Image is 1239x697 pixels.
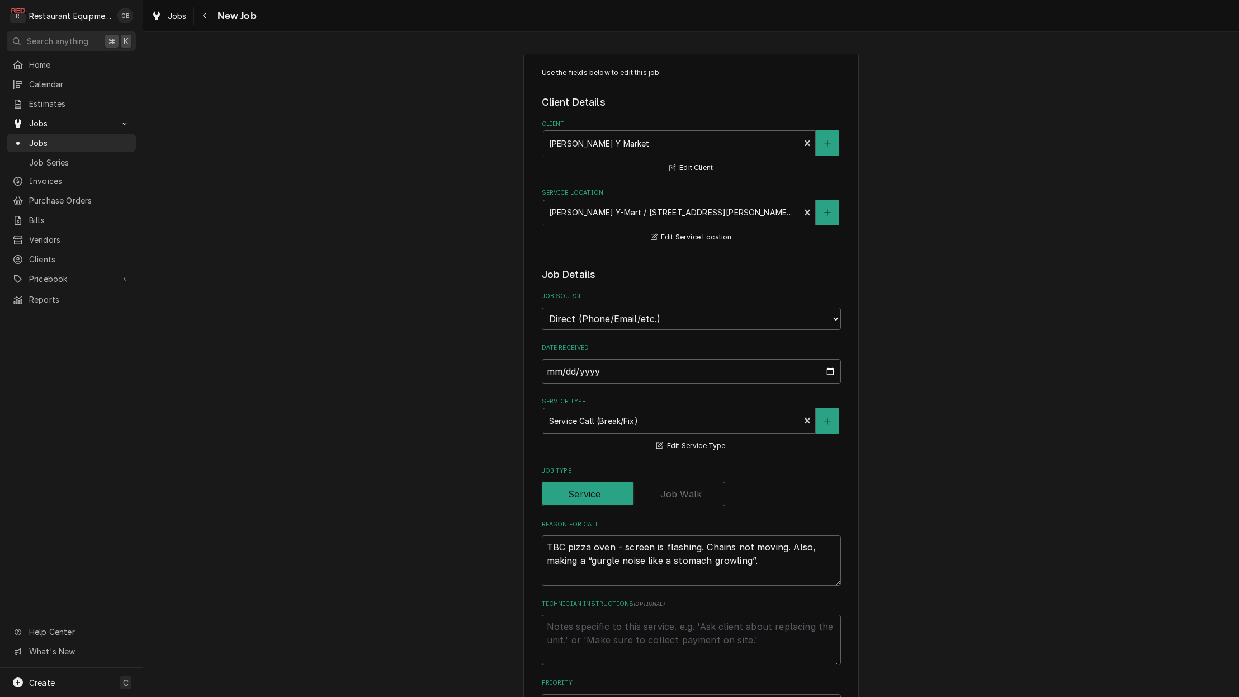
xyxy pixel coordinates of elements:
[542,359,841,384] input: yyyy-mm-dd
[7,250,136,269] a: Clients
[7,230,136,249] a: Vendors
[117,8,133,23] div: Gary Beaver's Avatar
[29,273,114,285] span: Pricebook
[542,520,841,529] label: Reason For Call
[27,35,88,47] span: Search anything
[816,408,839,434] button: Create New Service
[29,234,130,246] span: Vendors
[7,270,136,288] a: Go to Pricebook
[542,343,841,352] label: Date Received
[10,8,26,23] div: R
[7,623,136,641] a: Go to Help Center
[542,120,841,175] div: Client
[824,139,831,147] svg: Create New Client
[29,294,130,305] span: Reports
[542,600,841,609] label: Technician Instructions
[816,130,839,156] button: Create New Client
[542,343,841,383] div: Date Received
[542,120,841,129] label: Client
[542,520,841,586] div: Reason For Call
[146,7,191,25] a: Jobs
[542,467,841,475] label: Job Type
[29,59,130,70] span: Home
[542,292,841,301] label: Job Source
[108,35,116,47] span: ⌘
[29,253,130,265] span: Clients
[816,200,839,225] button: Create New Location
[29,646,129,657] span: What's New
[7,95,136,113] a: Estimates
[29,10,111,22] div: Restaurant Equipment Diagnostics
[542,267,841,282] legend: Job Details
[542,679,841,687] label: Priority
[7,55,136,74] a: Home
[633,601,665,607] span: ( optional )
[542,95,841,110] legend: Client Details
[542,535,841,586] textarea: TBC pizza oven - screen is flashing. Chains not moving. Also, making a “gurgle noise like a stoma...
[649,230,734,244] button: Edit Service Location
[117,8,133,23] div: GB
[542,467,841,506] div: Job Type
[542,189,841,197] label: Service Location
[542,292,841,329] div: Job Source
[542,600,841,665] div: Technician Instructions
[7,31,136,51] button: Search anything⌘K
[7,290,136,309] a: Reports
[824,417,831,425] svg: Create New Service
[29,157,130,168] span: Job Series
[168,10,187,22] span: Jobs
[123,677,129,689] span: C
[7,172,136,190] a: Invoices
[124,35,129,47] span: K
[542,189,841,244] div: Service Location
[542,397,841,406] label: Service Type
[7,134,136,152] a: Jobs
[29,137,130,149] span: Jobs
[824,209,831,216] svg: Create New Location
[29,175,130,187] span: Invoices
[7,211,136,229] a: Bills
[196,7,214,25] button: Navigate back
[29,117,114,129] span: Jobs
[655,439,727,453] button: Edit Service Type
[7,191,136,210] a: Purchase Orders
[7,153,136,172] a: Job Series
[668,161,715,175] button: Edit Client
[29,678,55,687] span: Create
[7,75,136,93] a: Calendar
[7,642,136,661] a: Go to What's New
[29,195,130,206] span: Purchase Orders
[214,8,257,23] span: New Job
[542,68,841,78] p: Use the fields below to edit this job:
[542,397,841,453] div: Service Type
[29,78,130,90] span: Calendar
[7,114,136,133] a: Go to Jobs
[10,8,26,23] div: Restaurant Equipment Diagnostics's Avatar
[29,626,129,638] span: Help Center
[29,98,130,110] span: Estimates
[29,214,130,226] span: Bills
